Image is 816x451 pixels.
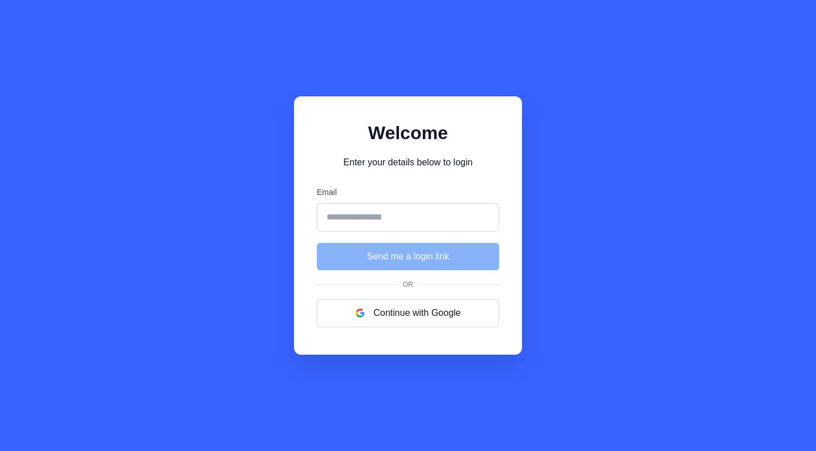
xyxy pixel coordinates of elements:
p: Enter your details below to login [317,156,499,169]
span: Or [398,279,418,290]
button: Send me a login link [317,243,499,270]
img: google logo [356,308,365,318]
label: Email [317,186,499,198]
h1: Welcome [317,119,499,147]
button: Continue with Google [317,299,499,327]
